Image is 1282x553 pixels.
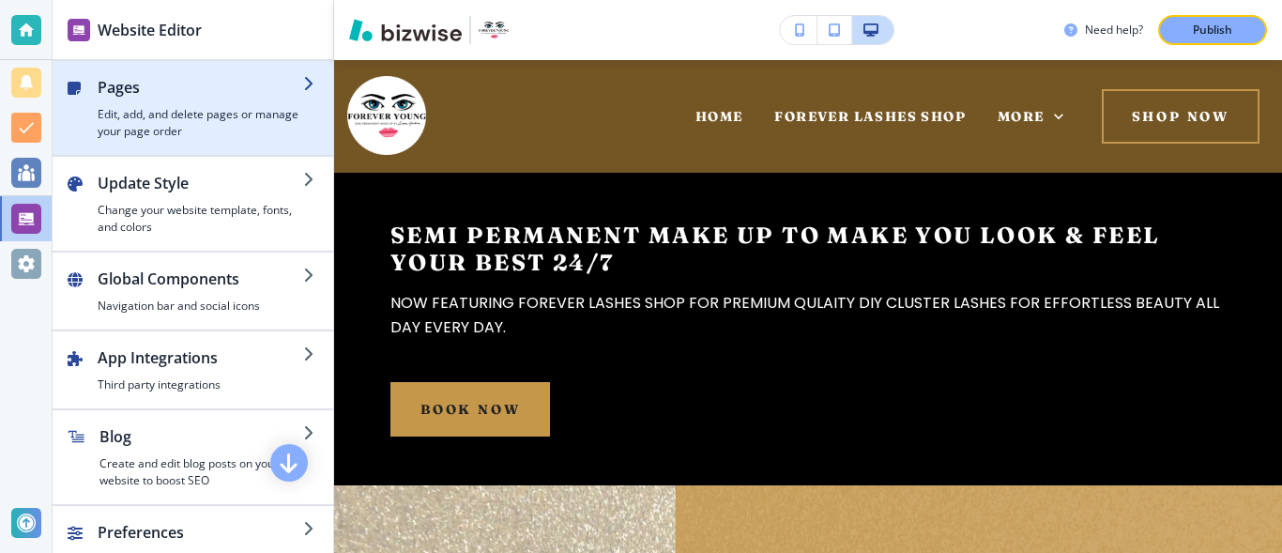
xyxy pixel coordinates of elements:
[53,331,333,408] button: App IntegrationsThird party integrations
[53,253,333,330] button: Global ComponentsNavigation bar and social icons
[98,298,303,315] h4: Navigation bar and social icons
[98,202,303,236] h4: Change your website template, fonts, and colors
[98,106,303,140] h4: Edit, add, and delete pages or manage your page order
[347,76,426,155] img: Forever Young
[479,15,509,45] img: Your Logo
[392,15,753,487] a: Individual Lash Clusters
[53,61,333,155] button: PagesEdit, add, and delete pages or manage your page order
[68,19,90,41] img: editor icon
[429,507,717,530] div: Individual Lash Clusters
[998,108,1045,125] span: More
[774,108,966,125] span: FOREVER LASHES SHOP
[98,346,303,369] h2: App Integrations
[390,222,1226,276] p: SEMI PERMANENT MAKE UP TO MAKE YOU LOOK & FEEL YOUR BEST 24/7
[99,425,303,448] h2: Blog
[53,157,333,251] button: Update StyleChange your website template, fonts, and colors
[390,291,1226,339] p: NOW FEATURING FOREVER LASHES SHOP FOR PREMIUM QULAITY DIY CLUSTER LASHES FOR EFFORTLESS BEAUTY AL...
[98,376,303,393] h4: Third party integrations
[390,382,550,437] a: BOOK NOW
[1085,22,1143,38] h3: Need help?
[1158,15,1267,45] button: Publish
[98,521,303,544] h2: Preferences
[53,507,342,530] div: Forever Lashes DIY Lash Kits
[98,76,303,99] h2: Pages
[98,172,303,194] h2: Update Style
[98,19,202,41] h2: Website Editor
[17,15,377,487] a: Forever Lashes DIY Lash Kits
[695,108,743,125] span: HOME
[98,268,303,290] h2: Global Components
[99,455,303,489] h4: Create and edit blog posts on your website to boost SEO
[349,19,462,41] img: Bizwise Logo
[1102,89,1259,144] button: SHOP NOW
[998,107,1063,126] div: More
[1193,22,1232,38] p: Publish
[53,410,333,504] button: BlogCreate and edit blog posts on your website to boost SEO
